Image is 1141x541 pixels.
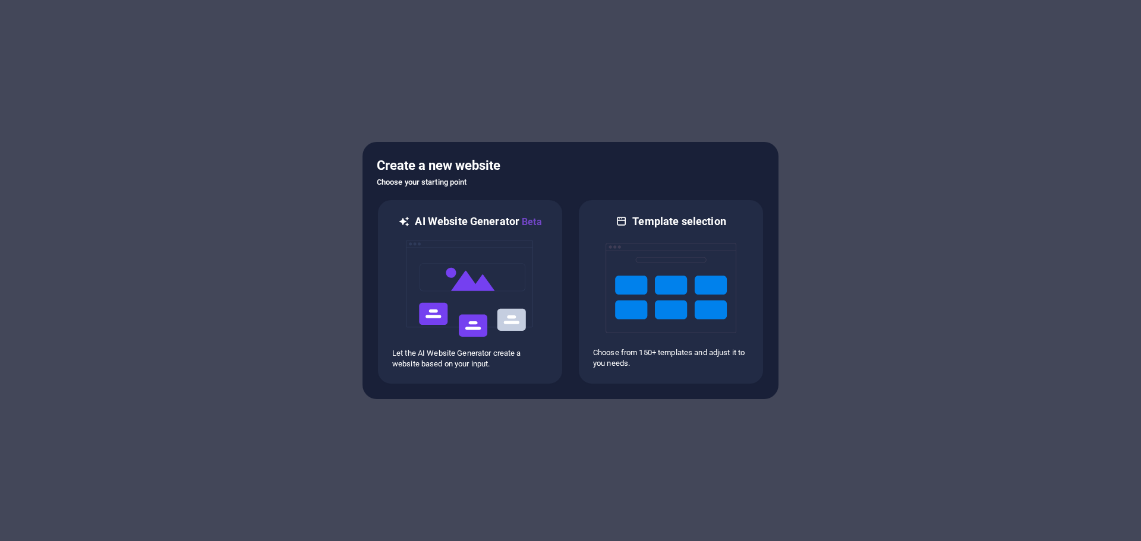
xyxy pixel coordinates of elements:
[593,347,749,369] p: Choose from 150+ templates and adjust it to you needs.
[377,175,764,189] h6: Choose your starting point
[578,199,764,385] div: Template selectionChoose from 150+ templates and adjust it to you needs.
[519,216,542,227] span: Beta
[415,214,541,229] h6: AI Website Generator
[405,229,535,348] img: ai
[632,214,726,229] h6: Template selection
[392,348,548,369] p: Let the AI Website Generator create a website based on your input.
[377,199,563,385] div: AI Website GeneratorBetaaiLet the AI Website Generator create a website based on your input.
[377,156,764,175] h5: Create a new website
